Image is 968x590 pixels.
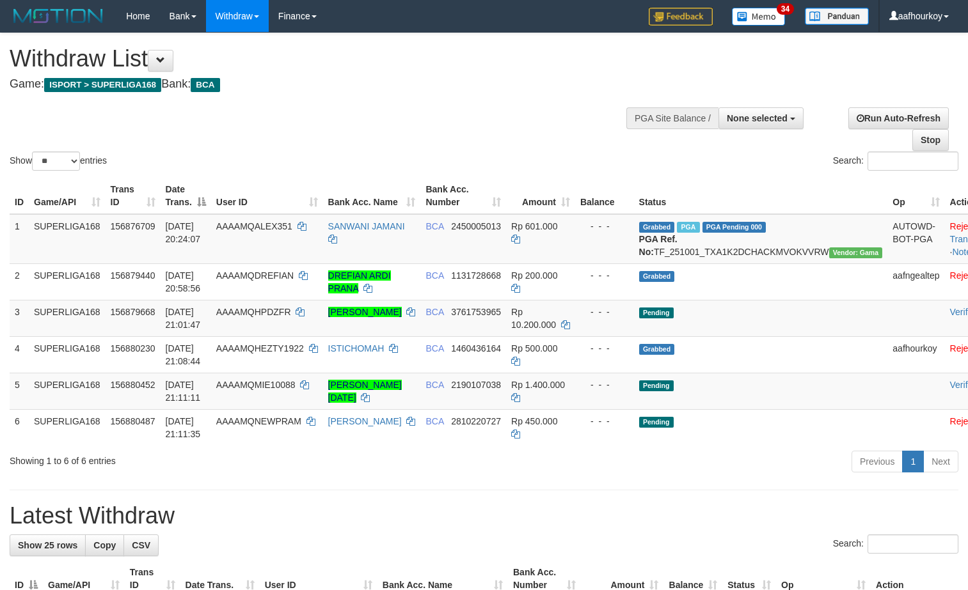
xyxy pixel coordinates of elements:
td: 3 [10,300,29,336]
span: BCA [425,221,443,231]
a: [PERSON_NAME] [328,416,402,426]
h4: Game: Bank: [10,78,633,91]
span: [DATE] 20:24:07 [166,221,201,244]
td: 5 [10,373,29,409]
span: 156880230 [111,343,155,353]
span: CSV [132,540,150,550]
span: Copy 2450005013 to clipboard [451,221,501,231]
span: 156879440 [111,270,155,281]
a: [PERSON_NAME][DATE] [328,380,402,403]
div: - - - [580,342,629,355]
span: 34 [777,3,794,15]
div: PGA Site Balance / [626,107,718,129]
span: Grabbed [639,271,675,282]
span: Rp 1.400.000 [511,380,565,390]
td: 2 [10,263,29,300]
img: MOTION_logo.png [10,6,107,26]
label: Search: [833,534,958,554]
span: AAAAMQHPDZFR [216,307,291,317]
a: Next [923,451,958,472]
td: SUPERLIGA168 [29,409,106,446]
span: 156880452 [111,380,155,390]
th: Status [634,178,888,214]
a: ISTICHOMAH [328,343,385,353]
span: Pending [639,307,674,318]
span: AAAAMQMIE10088 [216,380,296,390]
span: Copy 3761753965 to clipboard [451,307,501,317]
td: aafhourkoy [887,336,944,373]
select: Showentries [32,151,80,171]
div: Showing 1 to 6 of 6 entries [10,449,393,467]
div: - - - [580,415,629,428]
span: BCA [191,78,219,92]
span: 156876709 [111,221,155,231]
span: Vendor URL: https://trx31.1velocity.biz [829,247,883,258]
span: AAAAMQNEWPRAM [216,416,301,426]
td: aafngealtep [887,263,944,300]
th: User ID: activate to sort column ascending [211,178,323,214]
span: ISPORT > SUPERLIGA168 [44,78,161,92]
span: [DATE] 21:11:35 [166,416,201,439]
input: Search: [868,534,958,554]
span: AAAAMQHEZTY1922 [216,343,304,353]
span: Copy [93,540,116,550]
span: BCA [425,416,443,426]
span: AAAAMQALEX351 [216,221,292,231]
span: Marked by aafsoycanthlai [677,222,699,233]
span: Copy 2190107038 to clipboard [451,380,501,390]
td: 1 [10,214,29,264]
span: Copy 1460436164 to clipboard [451,343,501,353]
th: Balance [575,178,634,214]
span: BCA [425,307,443,317]
a: Copy [85,534,124,556]
a: [PERSON_NAME] [328,307,402,317]
td: SUPERLIGA168 [29,263,106,300]
td: 6 [10,409,29,446]
button: None selected [718,107,804,129]
span: None selected [727,113,788,123]
span: Pending [639,380,674,391]
img: Feedback.jpg [649,8,713,26]
h1: Withdraw List [10,46,633,72]
span: AAAAMQDREFIAN [216,270,294,281]
span: Rp 450.000 [511,416,557,426]
a: Show 25 rows [10,534,86,556]
th: Bank Acc. Number: activate to sort column ascending [420,178,506,214]
div: - - - [580,306,629,318]
span: PGA Pending [702,222,766,233]
th: Op: activate to sort column ascending [887,178,944,214]
td: SUPERLIGA168 [29,300,106,336]
span: BCA [425,270,443,281]
span: [DATE] 21:08:44 [166,343,201,366]
div: - - - [580,220,629,233]
a: Previous [852,451,903,472]
span: [DATE] 21:11:11 [166,380,201,403]
a: Run Auto-Refresh [848,107,949,129]
span: Copy 1131728668 to clipboard [451,270,501,281]
td: 4 [10,336,29,373]
a: Stop [912,129,949,151]
span: Show 25 rows [18,540,77,550]
th: Trans ID: activate to sort column ascending [106,178,161,214]
b: PGA Ref. No: [639,234,678,257]
span: Rp 500.000 [511,343,557,353]
img: Button%20Memo.svg [732,8,786,26]
span: 156879668 [111,307,155,317]
th: Amount: activate to sort column ascending [506,178,575,214]
th: Bank Acc. Name: activate to sort column ascending [323,178,421,214]
span: BCA [425,380,443,390]
a: SANWANI JAMANI [328,221,405,231]
span: Pending [639,417,674,428]
th: Date Trans.: activate to sort column descending [161,178,211,214]
span: Grabbed [639,344,675,355]
span: Grabbed [639,222,675,233]
span: Rp 601.000 [511,221,557,231]
td: AUTOWD-BOT-PGA [887,214,944,264]
td: TF_251001_TXA1K2DCHACKMVOKVVRW [634,214,888,264]
td: SUPERLIGA168 [29,373,106,409]
td: SUPERLIGA168 [29,214,106,264]
a: CSV [123,534,159,556]
img: panduan.png [805,8,869,25]
a: 1 [902,451,924,472]
span: Rp 200.000 [511,270,557,281]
